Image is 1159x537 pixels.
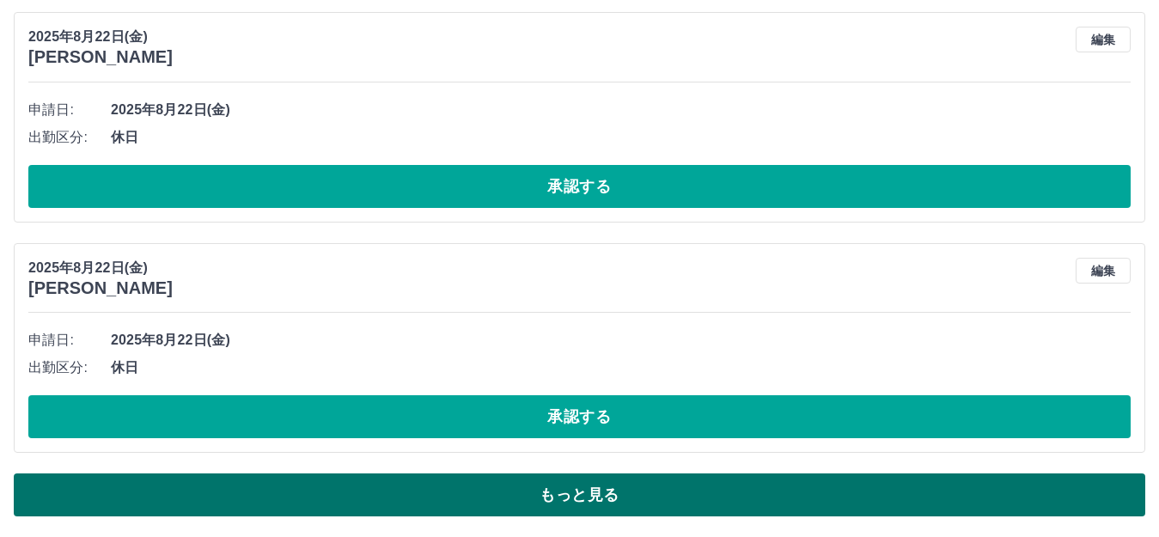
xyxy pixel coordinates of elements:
button: 承認する [28,395,1131,438]
h3: [PERSON_NAME] [28,278,173,298]
span: 休日 [111,357,1131,378]
p: 2025年8月22日(金) [28,27,173,47]
span: 申請日: [28,330,111,351]
button: 承認する [28,165,1131,208]
button: 編集 [1076,258,1131,284]
span: 2025年8月22日(金) [111,330,1131,351]
p: 2025年8月22日(金) [28,258,173,278]
button: 編集 [1076,27,1131,52]
button: もっと見る [14,473,1145,516]
h3: [PERSON_NAME] [28,47,173,67]
span: 休日 [111,127,1131,148]
span: 出勤区分: [28,357,111,378]
span: 出勤区分: [28,127,111,148]
span: 2025年8月22日(金) [111,100,1131,120]
span: 申請日: [28,100,111,120]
